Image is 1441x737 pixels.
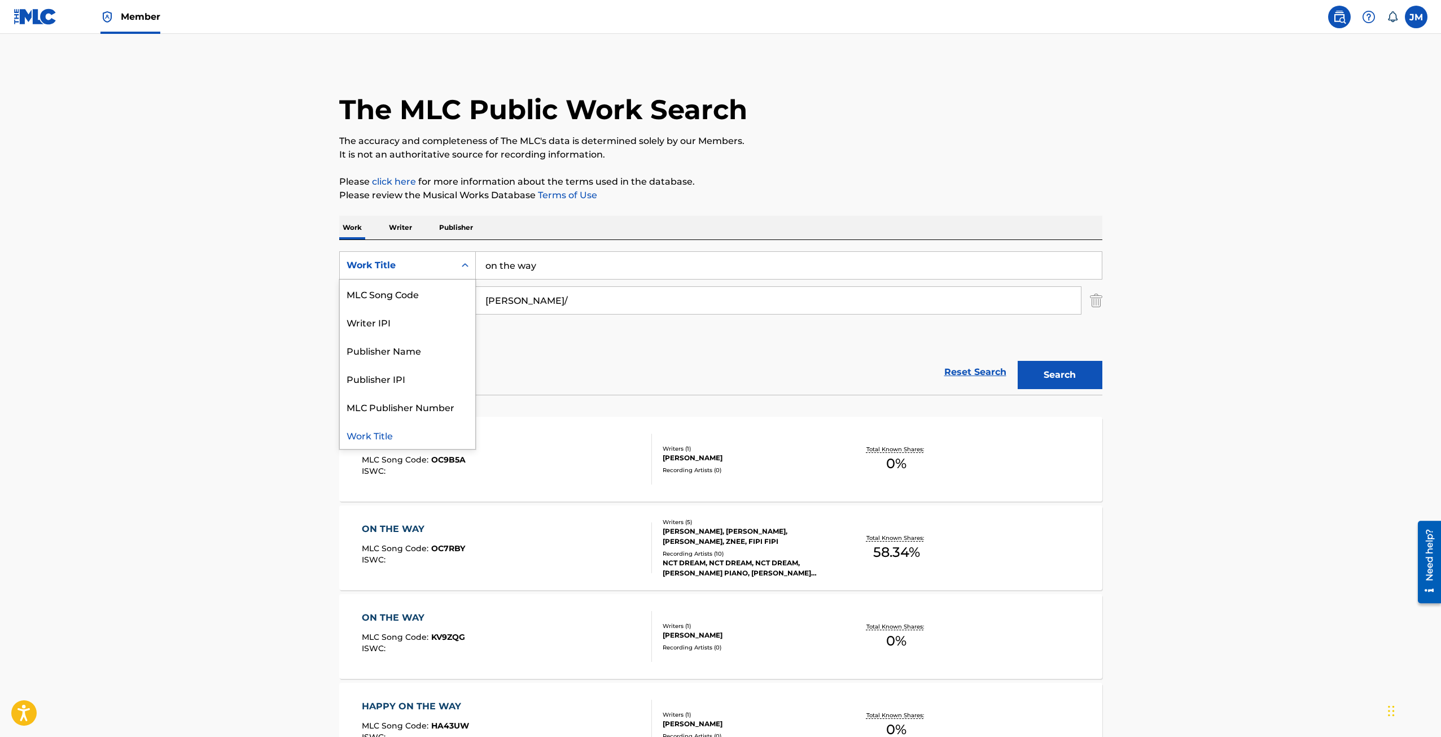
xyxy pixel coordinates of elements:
[663,453,833,463] div: [PERSON_NAME]
[866,622,927,631] p: Total Known Shares:
[1362,10,1376,24] img: help
[939,360,1012,385] a: Reset Search
[339,189,1102,202] p: Please review the Musical Works Database
[362,522,465,536] div: ON THE WAY
[663,630,833,640] div: [PERSON_NAME]
[386,216,415,239] p: Writer
[362,721,431,731] span: MLC Song Code :
[339,594,1102,679] a: ON THE WAYMLC Song Code:KV9ZQGISWC:Writers (1)[PERSON_NAME]Recording Artists (0)Total Known Share...
[339,216,365,239] p: Work
[663,622,833,630] div: Writers ( 1 )
[431,455,466,465] span: OC9B5A
[362,455,431,465] span: MLC Song Code :
[866,711,927,719] p: Total Known Shares:
[1388,694,1395,728] div: Drag
[663,643,833,652] div: Recording Artists ( 0 )
[1387,11,1398,23] div: Notifications
[340,421,475,449] div: Work Title
[14,8,57,25] img: MLC Logo
[372,176,416,187] a: click here
[340,336,475,364] div: Publisher Name
[663,466,833,474] div: Recording Artists ( 0 )
[1357,6,1380,28] div: Help
[362,543,431,553] span: MLC Song Code :
[362,611,465,625] div: ON THE WAY
[340,308,475,336] div: Writer IPI
[1409,517,1441,608] iframe: Resource Center
[886,631,906,651] span: 0 %
[663,719,833,729] div: [PERSON_NAME]
[121,10,160,23] span: Member
[866,534,927,542] p: Total Known Shares:
[663,710,833,719] div: Writers ( 1 )
[340,280,475,308] div: MLC Song Code
[362,700,469,713] div: HAPPY ON THE WAY
[339,417,1102,501] a: ON THE WAYMLC Song Code:OC9B5AISWC:Writers (1)[PERSON_NAME]Recording Artists (0)Total Known Share...
[663,526,833,547] div: [PERSON_NAME], [PERSON_NAME], [PERSON_NAME], ZNEE, FIPI FIPI
[431,632,465,642] span: KV9ZQG
[1328,6,1351,28] a: Public Search
[340,364,475,393] div: Publisher IPI
[339,505,1102,590] a: ON THE WAYMLC Song Code:OC7RBYISWC:Writers (5)[PERSON_NAME], [PERSON_NAME], [PERSON_NAME], ZNEE, ...
[339,251,1102,395] form: Search Form
[536,190,597,200] a: Terms of Use
[100,10,114,24] img: Top Rightsholder
[1090,286,1102,315] img: Delete Criterion
[431,543,465,553] span: OC7RBY
[431,721,469,731] span: HA43UW
[873,542,920,562] span: 58.34 %
[340,393,475,421] div: MLC Publisher Number
[1018,361,1102,389] button: Search
[339,93,747,127] h1: The MLC Public Work Search
[347,259,448,272] div: Work Title
[663,518,833,526] div: Writers ( 5 )
[663,558,833,578] div: NCT DREAM, NCT DREAM, NCT DREAM, [PERSON_NAME] PIANO, [PERSON_NAME] PIANO
[663,444,833,453] div: Writers ( 1 )
[1405,6,1427,28] div: User Menu
[663,550,833,558] div: Recording Artists ( 10 )
[362,643,388,653] span: ISWC :
[886,453,906,474] span: 0 %
[339,148,1102,162] p: It is not an authoritative source for recording information.
[1333,10,1346,24] img: search
[1385,683,1441,737] iframe: Chat Widget
[436,216,476,239] p: Publisher
[362,466,388,476] span: ISWC :
[866,445,927,453] p: Total Known Shares:
[339,134,1102,148] p: The accuracy and completeness of The MLC's data is determined solely by our Members.
[339,175,1102,189] p: Please for more information about the terms used in the database.
[362,632,431,642] span: MLC Song Code :
[362,555,388,565] span: ISWC :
